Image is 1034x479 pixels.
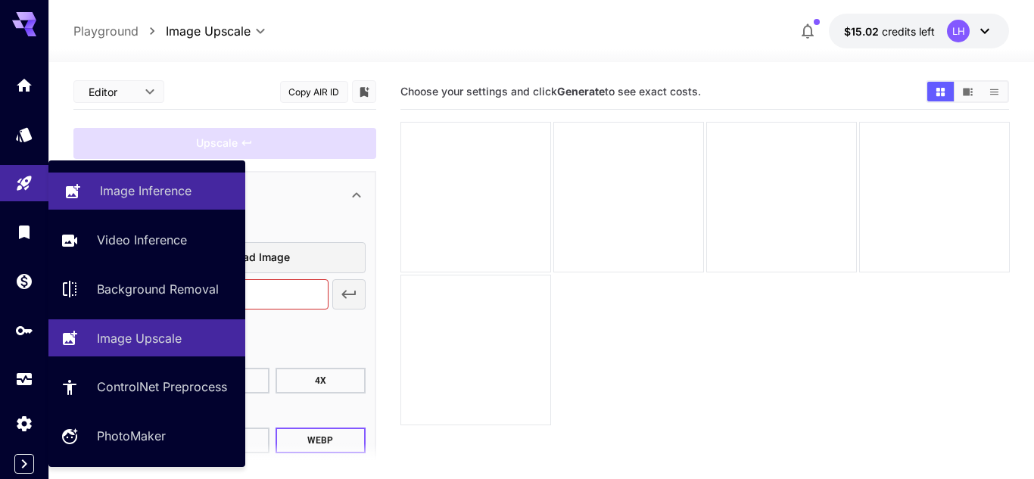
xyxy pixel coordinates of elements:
p: Video Inference [97,231,187,249]
button: Show images in list view [981,82,1008,101]
a: Background Removal [48,271,245,308]
span: Editor [89,84,135,100]
button: Expand sidebar [14,454,34,474]
div: Please fill the prompt [73,128,376,159]
p: ControlNet Preprocess [97,378,227,396]
button: WEBP [276,428,366,453]
a: Video Inference [48,222,245,259]
button: 4X [276,368,366,393]
div: Wallet [15,272,33,291]
span: Choose your settings and click to see exact costs. [400,85,701,98]
button: Show images in video view [955,82,981,101]
b: Generate [557,85,605,98]
div: LH [947,20,970,42]
button: $15.0233 [829,14,1009,48]
div: $15.0233 [844,23,935,39]
button: Copy AIR ID [280,81,348,103]
div: Usage [15,370,33,389]
div: Home [15,76,33,95]
a: Image Inference [48,173,245,210]
a: ControlNet Preprocess [48,369,245,406]
p: Image Inference [100,182,192,200]
button: Show images in grid view [927,82,954,101]
span: credits left [882,25,935,38]
div: Settings [15,414,33,433]
div: Library [15,222,33,241]
p: Background Removal [97,280,219,298]
p: Image Upscale [97,329,182,347]
div: Show images in grid viewShow images in video viewShow images in list view [926,80,1009,103]
button: Add to library [357,82,371,101]
span: Image Upscale [166,22,251,40]
span: $15.02 [844,25,882,38]
div: API Keys [15,321,33,340]
nav: breadcrumb [73,22,166,40]
a: PhotoMaker [48,418,245,455]
div: Models [15,125,33,144]
a: Image Upscale [48,319,245,356]
p: PhotoMaker [97,427,166,445]
p: Playground [73,22,139,40]
div: Playground [15,174,33,193]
